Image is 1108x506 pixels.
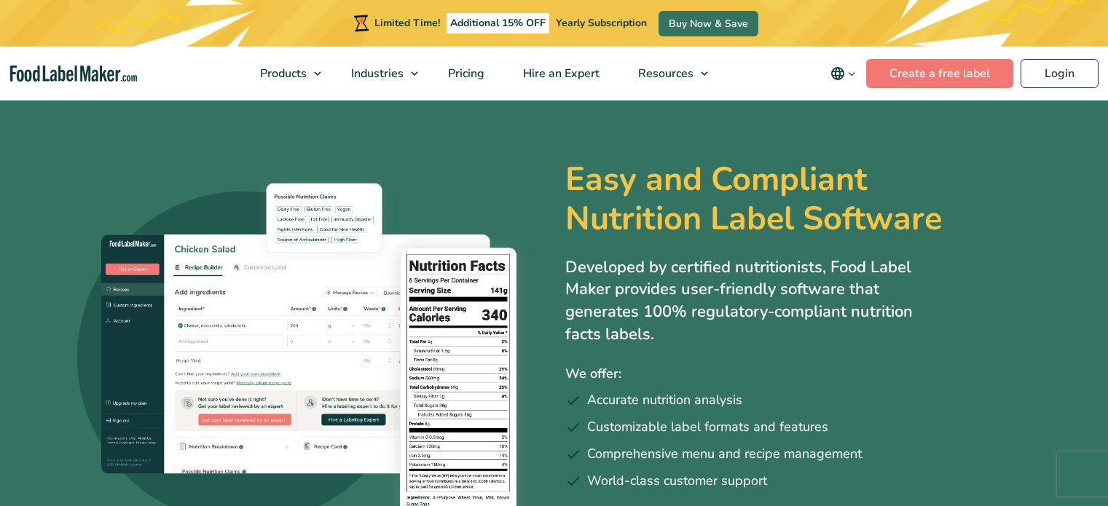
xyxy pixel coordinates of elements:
[565,363,1032,384] p: We offer:
[447,13,549,33] span: Additional 15% OFF
[256,66,308,82] span: Products
[556,16,647,30] span: Yearly Subscription
[565,160,998,239] h1: Easy and Compliant Nutrition Label Software
[565,256,944,346] p: Developed by certified nutritionists, Food Label Maker provides user-friendly software that gener...
[504,47,616,100] a: Hire an Expert
[332,47,425,100] a: Industries
[374,16,440,30] span: Limited Time!
[241,47,329,100] a: Products
[347,66,405,82] span: Industries
[519,66,601,82] span: Hire an Expert
[587,444,862,464] span: Comprehensive menu and recipe management
[444,66,486,82] span: Pricing
[587,417,828,437] span: Customizable label formats and features
[619,47,715,100] a: Resources
[866,59,1013,88] a: Create a free label
[1021,59,1099,88] a: Login
[587,471,767,491] span: World-class customer support
[634,66,695,82] span: Resources
[429,47,500,100] a: Pricing
[659,11,758,36] a: Buy Now & Save
[587,390,742,410] span: Accurate nutrition analysis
